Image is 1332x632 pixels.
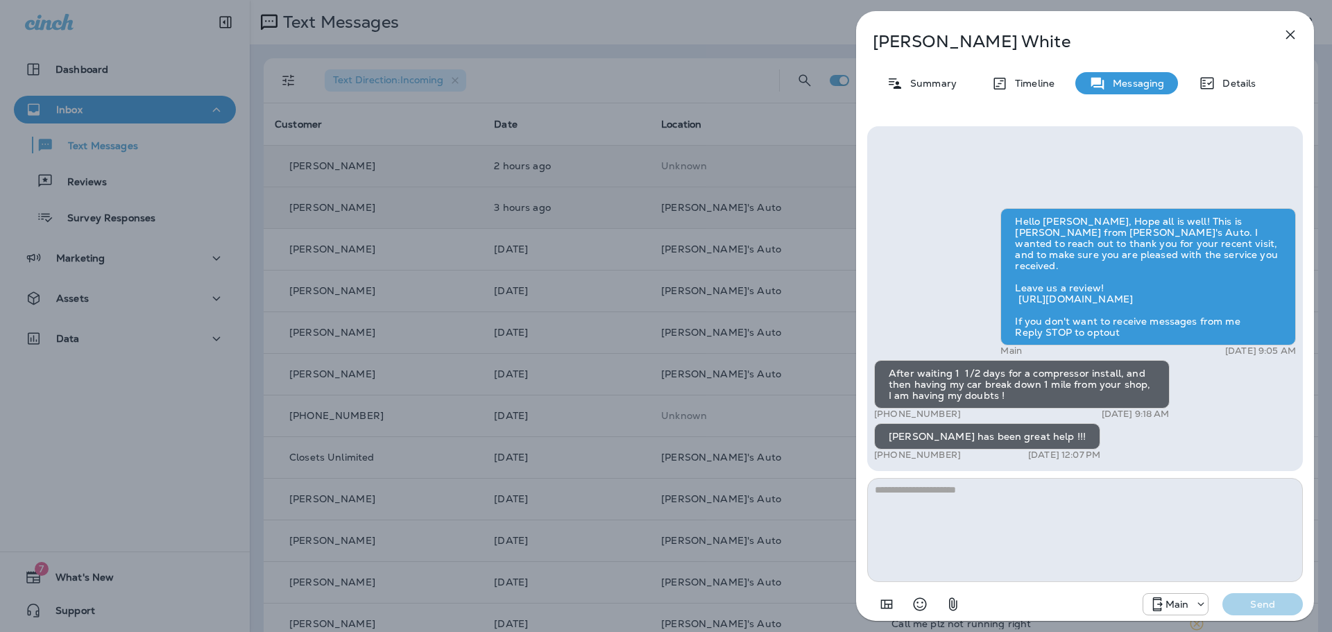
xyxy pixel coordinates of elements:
[1102,409,1170,420] p: [DATE] 9:18 AM
[906,590,934,618] button: Select an emoji
[873,32,1252,51] p: [PERSON_NAME] White
[1143,596,1209,613] div: +1 (941) 231-4423
[1000,345,1022,357] p: Main
[874,360,1170,409] div: After waiting 1 1/2 days for a compressor install, and then having my car break down 1 mile from ...
[1215,78,1256,89] p: Details
[1028,450,1100,461] p: [DATE] 12:07 PM
[874,409,961,420] p: [PHONE_NUMBER]
[1000,208,1296,345] div: Hello [PERSON_NAME], Hope all is well! This is [PERSON_NAME] from [PERSON_NAME]'s Auto. I wanted ...
[1225,345,1296,357] p: [DATE] 9:05 AM
[903,78,957,89] p: Summary
[873,590,900,618] button: Add in a premade template
[874,450,961,461] p: [PHONE_NUMBER]
[1106,78,1164,89] p: Messaging
[1165,599,1189,610] p: Main
[1008,78,1054,89] p: Timeline
[874,423,1100,450] div: [PERSON_NAME] has been great help !!!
